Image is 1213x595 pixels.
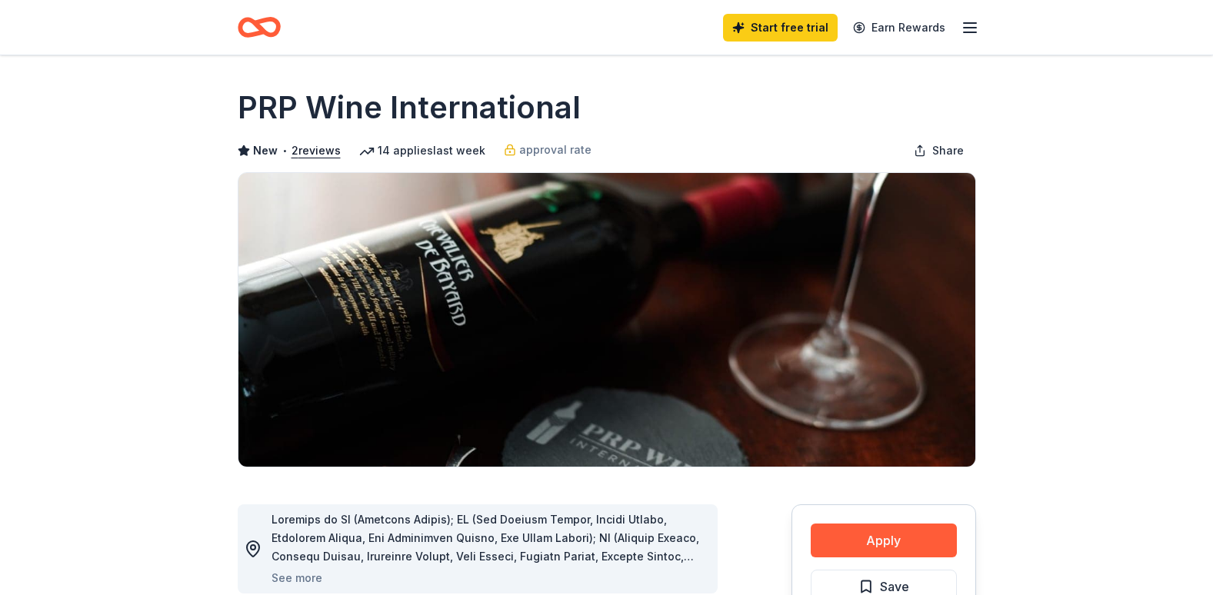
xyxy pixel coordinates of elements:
[238,9,281,45] a: Home
[253,141,278,160] span: New
[282,145,287,157] span: •
[238,86,581,129] h1: PRP Wine International
[844,14,955,42] a: Earn Rewards
[519,141,592,159] span: approval rate
[272,569,322,587] button: See more
[238,173,975,467] img: Image for PRP Wine International
[901,135,976,166] button: Share
[359,141,485,160] div: 14 applies last week
[723,14,838,42] a: Start free trial
[504,141,592,159] a: approval rate
[811,524,957,557] button: Apply
[932,141,964,160] span: Share
[292,141,341,160] button: 2reviews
